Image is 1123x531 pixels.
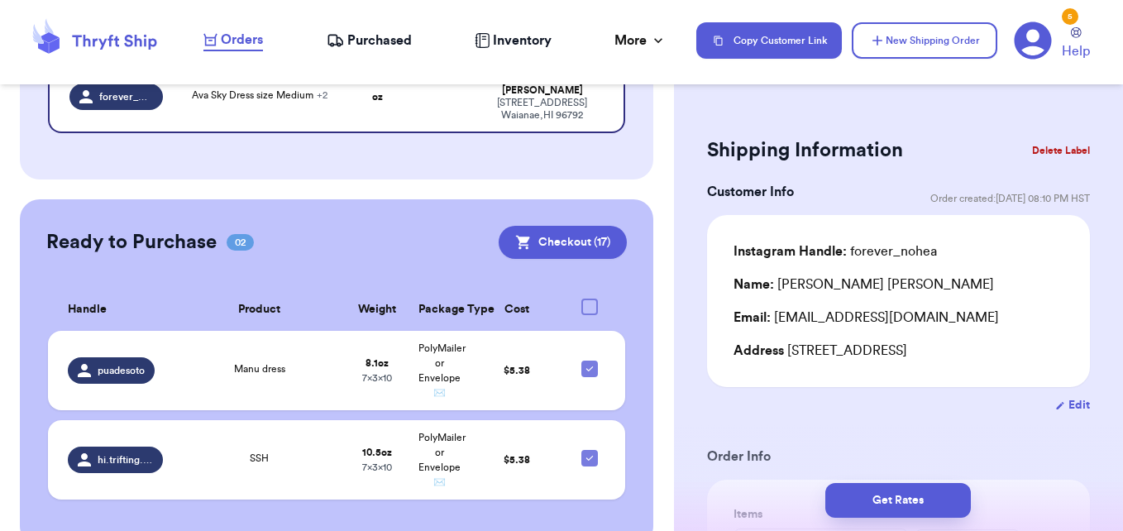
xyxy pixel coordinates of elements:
a: Orders [203,30,263,51]
strong: 8.1 oz [366,358,389,368]
span: PolyMailer or Envelope ✉️ [418,343,466,398]
span: Name: [734,278,774,291]
span: Inventory [493,31,552,50]
div: [STREET_ADDRESS] [734,341,1063,361]
span: Address [734,344,784,357]
a: Inventory [475,31,552,50]
button: Copy Customer Link [696,22,842,59]
button: New Shipping Order [852,22,997,59]
span: Email: [734,311,771,324]
div: [STREET_ADDRESS] Waianae , HI 96792 [480,97,605,122]
strong: oz [372,92,383,102]
div: More [614,31,667,50]
div: [PERSON_NAME] [PERSON_NAME] [480,72,605,97]
a: Purchased [327,31,412,50]
div: forever_nohea [734,242,937,261]
span: Purchased [347,31,412,50]
div: 5 [1062,8,1078,25]
h3: Order Info [707,447,1090,466]
div: [EMAIL_ADDRESS][DOMAIN_NAME] [734,308,1063,328]
span: PolyMailer or Envelope ✉️ [418,433,466,487]
span: Handle [68,301,107,318]
span: forever_nohea [99,90,152,103]
th: Cost [471,289,564,331]
span: Manu dress [234,364,285,374]
h2: Shipping Information [707,137,903,164]
button: Delete Label [1025,132,1097,169]
span: $ 5.38 [504,366,530,376]
strong: 10.5 oz [362,447,392,457]
h3: Customer Info [707,182,794,202]
span: Order created: [DATE] 08:10 PM HST [930,192,1090,205]
span: 7 x 3 x 10 [362,462,392,472]
span: Help [1062,41,1090,61]
span: puadesoto [98,364,145,377]
h2: Ready to Purchase [46,229,217,256]
span: SSH [250,453,269,463]
span: $ 5.38 [504,455,530,465]
span: Ava Sky Dress size Medium [192,90,327,100]
span: hi.trifting.mama [98,453,152,466]
span: 7 x 3 x 10 [362,373,392,383]
button: Get Rates [825,483,971,518]
a: 5 [1014,22,1052,60]
a: Help [1062,27,1090,61]
span: 02 [227,234,254,251]
button: Edit [1055,397,1090,414]
button: Checkout (17) [499,226,627,259]
span: + 2 [317,90,327,100]
th: Weight [346,289,409,331]
th: Product [173,289,346,331]
span: Instagram Handle: [734,245,847,258]
span: Orders [221,30,263,50]
div: [PERSON_NAME] [PERSON_NAME] [734,275,994,294]
th: Package Type [409,289,471,331]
